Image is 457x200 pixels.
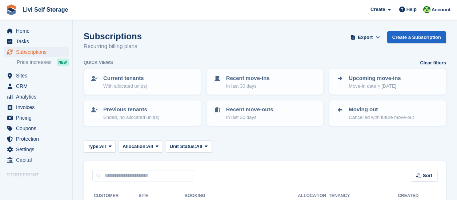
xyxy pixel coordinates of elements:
[387,31,446,43] a: Create a Subscription
[84,70,200,94] a: Current tenants With allocated unit(s)
[226,114,273,121] p: In last 30 days
[170,143,196,150] span: Unit Status:
[4,36,69,47] a: menu
[100,143,106,150] span: All
[420,59,446,67] a: Clear filters
[88,143,100,150] span: Type:
[103,74,147,83] p: Current tenants
[103,83,147,90] p: With allocated unit(s)
[226,74,270,83] p: Recent move-ins
[6,4,17,15] img: stora-icon-8386f47178a22dfd0bd8f6a31ec36ba5ce8667c1dd55bd0f319d3a0aa187defe.svg
[16,123,60,133] span: Coupons
[349,83,401,90] p: Move-in date > [DATE]
[166,140,212,152] button: Unit Status: All
[17,58,69,66] a: Price increases NEW
[196,143,203,150] span: All
[16,113,60,123] span: Pricing
[16,155,60,165] span: Capital
[226,105,273,114] p: Recent move-outs
[119,140,163,152] button: Allocation: All
[4,144,69,155] a: menu
[4,47,69,57] a: menu
[123,143,147,150] span: Allocation:
[60,181,69,190] a: Preview store
[17,59,52,66] span: Price increases
[432,6,450,13] span: Account
[84,31,142,41] h1: Subscriptions
[103,105,160,114] p: Previous tenants
[349,31,381,43] button: Export
[330,101,445,125] a: Moving out Cancelled with future move-out
[84,140,116,152] button: Type: All
[16,134,60,144] span: Protection
[4,92,69,102] a: menu
[16,26,60,36] span: Home
[406,6,417,13] span: Help
[84,101,200,125] a: Previous tenants Ended, no allocated unit(s)
[20,4,71,16] a: Livi Self Storage
[4,180,69,191] a: menu
[4,113,69,123] a: menu
[358,34,373,41] span: Export
[226,83,270,90] p: In last 30 days
[207,101,323,125] a: Recent move-outs In last 30 days
[4,26,69,36] a: menu
[7,171,72,179] span: Storefront
[370,6,385,13] span: Create
[16,36,60,47] span: Tasks
[4,71,69,81] a: menu
[4,134,69,144] a: menu
[147,143,153,150] span: All
[349,74,401,83] p: Upcoming move-ins
[16,144,60,155] span: Settings
[423,6,430,13] img: Alex Handyside
[16,102,60,112] span: Invoices
[84,59,113,66] h6: Quick views
[4,81,69,91] a: menu
[103,114,160,121] p: Ended, no allocated unit(s)
[349,105,414,114] p: Moving out
[84,42,142,51] p: Recurring billing plans
[4,123,69,133] a: menu
[4,102,69,112] a: menu
[349,114,414,121] p: Cancelled with future move-out
[4,155,69,165] a: menu
[423,172,432,179] span: Sort
[16,92,60,102] span: Analytics
[16,81,60,91] span: CRM
[330,70,445,94] a: Upcoming move-ins Move-in date > [DATE]
[57,59,69,66] div: NEW
[16,180,60,191] span: Online Store
[16,47,60,57] span: Subscriptions
[207,70,323,94] a: Recent move-ins In last 30 days
[16,71,60,81] span: Sites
